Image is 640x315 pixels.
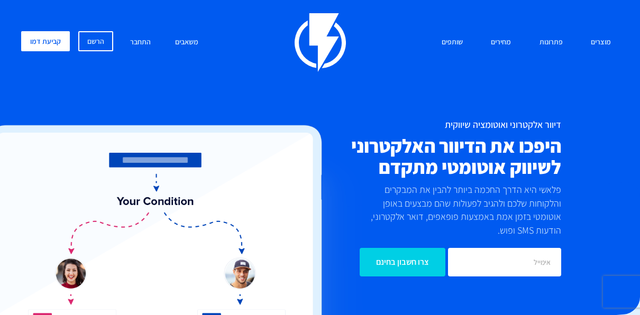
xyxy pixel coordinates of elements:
a: מוצרים [583,31,619,54]
a: הרשם [78,31,113,51]
a: מחירים [483,31,519,54]
a: פתרונות [532,31,571,54]
p: פלאשי היא הדרך החכמה ביותר להבין את המבקרים והלקוחות שלכם ולהגיב לפעולות שהם מבצעים באופן אוטומטי... [353,183,561,237]
a: שותפים [434,31,471,54]
a: קביעת דמו [21,31,70,51]
h1: דיוור אלקטרוני ואוטומציה שיווקית [278,119,561,130]
a: משאבים [167,31,206,54]
input: צרו חשבון בחינם [360,248,445,276]
h2: היפכו את הדיוור האלקטרוני לשיווק אוטומטי מתקדם [278,135,561,178]
input: אימייל [448,248,561,276]
a: התחבר [122,31,159,54]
